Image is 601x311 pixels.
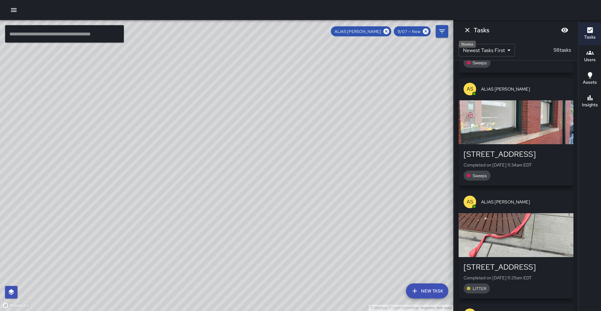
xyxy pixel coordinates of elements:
[467,85,473,93] p: AS
[579,23,601,45] button: Tasks
[459,191,573,298] button: ASALIAS [PERSON_NAME][STREET_ADDRESS]Completed on [DATE] 11:29am EDTLITTER
[469,286,490,291] span: LITTER
[464,262,568,272] div: [STREET_ADDRESS]
[474,25,489,35] h6: Tasks
[459,41,476,48] div: Dismiss
[584,56,596,63] h6: Users
[464,275,568,281] p: Completed on [DATE] 11:29am EDT
[469,60,491,66] span: Sweeps
[579,68,601,90] button: Assets
[481,199,568,205] span: ALIAS [PERSON_NAME]
[582,102,598,108] h6: Insights
[464,162,568,168] p: Completed on [DATE] 11:34am EDT
[579,45,601,68] button: Users
[464,149,568,159] div: [STREET_ADDRESS]
[481,86,568,92] span: ALIAS [PERSON_NAME]
[469,173,491,178] span: Sweeps
[394,29,424,34] span: 9/07 — Now
[558,24,571,36] button: Blur
[406,283,448,298] button: New Task
[583,79,597,86] h6: Assets
[331,29,385,34] span: ALIAS [PERSON_NAME]
[459,78,573,186] button: ASALIAS [PERSON_NAME][STREET_ADDRESS]Completed on [DATE] 11:34am EDTSweeps
[331,26,391,36] div: ALIAS [PERSON_NAME]
[394,26,431,36] div: 9/07 — Now
[461,24,474,36] button: Dismiss
[459,44,515,56] div: Newest Tasks First
[584,34,596,41] h6: Tasks
[467,198,473,206] p: AS
[579,90,601,113] button: Insights
[551,46,573,54] p: 98 tasks
[436,25,448,38] button: Filters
